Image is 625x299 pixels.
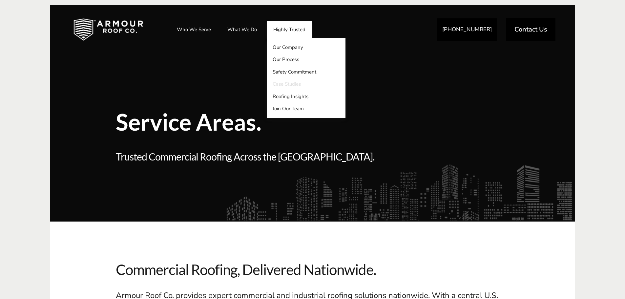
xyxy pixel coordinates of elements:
a: Our Process [267,53,345,66]
span: Trusted Commercial Roofing Across the [GEOGRAPHIC_DATA]. [116,150,408,164]
span: Contact Us [514,26,547,33]
span: Service Areas. [116,110,408,133]
a: Roofing Insights [267,90,345,103]
a: Highly Trusted [267,21,312,38]
a: What We Do [221,21,263,38]
img: Industrial and Commercial Roofing Company | Armour Roof Co. [63,13,154,46]
a: Our Company [267,41,345,53]
a: [PHONE_NUMBER] [437,18,497,41]
span: Commercial Roofing, Delivered Nationwide. [116,261,510,278]
a: Safety Commitment [267,66,345,78]
a: Who We Serve [170,21,218,38]
a: Contact Us [506,18,555,41]
a: Join Our Team [267,103,345,115]
a: Case Studies [267,78,345,91]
